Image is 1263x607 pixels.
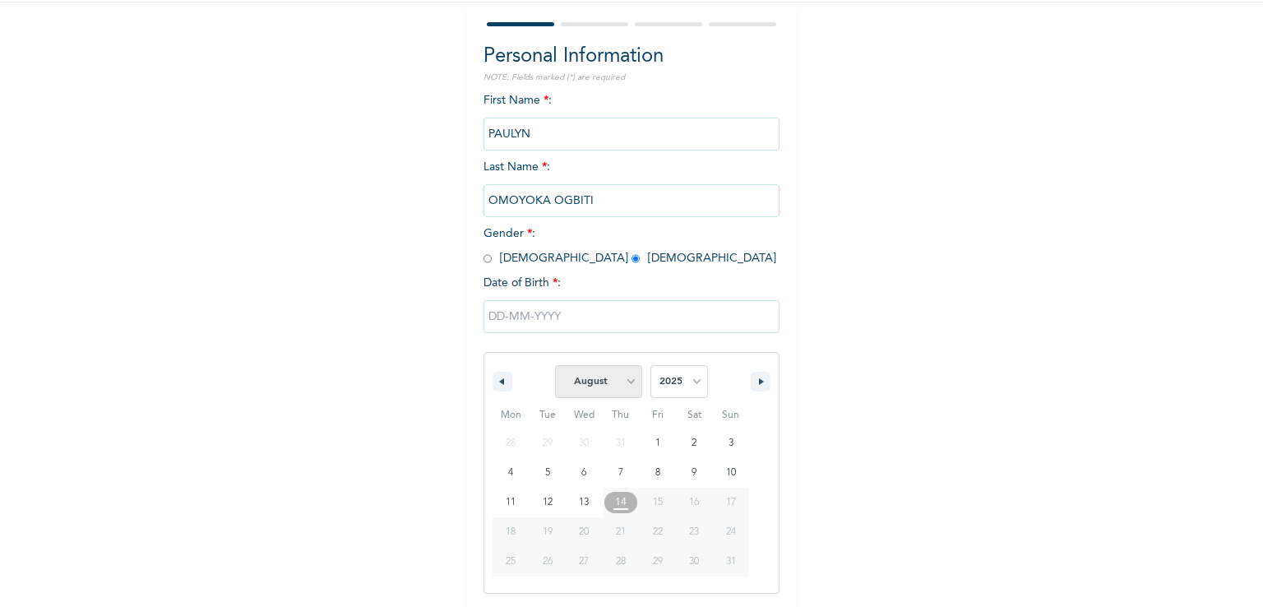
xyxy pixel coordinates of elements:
button: 8 [639,458,676,488]
span: 26 [543,547,553,577]
button: 21 [603,517,640,547]
button: 16 [676,488,713,517]
span: 30 [689,547,699,577]
p: NOTE: Fields marked (*) are required [483,72,780,84]
span: 20 [579,517,589,547]
span: 15 [653,488,663,517]
button: 30 [676,547,713,577]
span: 18 [506,517,516,547]
span: 21 [616,517,626,547]
button: 29 [639,547,676,577]
button: 3 [712,429,749,458]
button: 20 [566,517,603,547]
button: 14 [603,488,640,517]
button: 28 [603,547,640,577]
span: 4 [508,458,513,488]
button: 10 [712,458,749,488]
span: 28 [616,547,626,577]
button: 13 [566,488,603,517]
button: 5 [530,458,567,488]
button: 11 [493,488,530,517]
button: 4 [493,458,530,488]
span: Gender : [DEMOGRAPHIC_DATA] [DEMOGRAPHIC_DATA] [483,228,776,264]
span: 29 [653,547,663,577]
span: Tue [530,402,567,429]
span: 22 [653,517,663,547]
span: First Name : [483,95,780,140]
span: 12 [543,488,553,517]
button: 22 [639,517,676,547]
span: 7 [618,458,623,488]
span: 2 [692,429,696,458]
button: 12 [530,488,567,517]
button: 26 [530,547,567,577]
span: 13 [579,488,589,517]
span: Sat [676,402,713,429]
button: 23 [676,517,713,547]
button: 7 [603,458,640,488]
button: 17 [712,488,749,517]
span: 9 [692,458,696,488]
input: Enter your last name [483,184,780,217]
span: Wed [566,402,603,429]
button: 1 [639,429,676,458]
span: 3 [729,429,733,458]
button: 15 [639,488,676,517]
span: Mon [493,402,530,429]
button: 18 [493,517,530,547]
span: 10 [726,458,736,488]
span: 25 [506,547,516,577]
span: Thu [603,402,640,429]
span: Date of Birth : [483,275,561,292]
span: 11 [506,488,516,517]
span: Fri [639,402,676,429]
button: 24 [712,517,749,547]
span: 27 [579,547,589,577]
button: 9 [676,458,713,488]
h2: Personal Information [483,42,780,72]
span: 5 [545,458,550,488]
span: 6 [581,458,586,488]
span: Last Name : [483,161,780,206]
span: 31 [726,547,736,577]
button: 6 [566,458,603,488]
input: DD-MM-YYYY [483,300,780,333]
span: 16 [689,488,699,517]
span: 1 [655,429,660,458]
button: 2 [676,429,713,458]
span: 17 [726,488,736,517]
span: 14 [615,488,627,517]
span: 23 [689,517,699,547]
span: 24 [726,517,736,547]
span: 8 [655,458,660,488]
button: 31 [712,547,749,577]
span: Sun [712,402,749,429]
span: 19 [543,517,553,547]
button: 27 [566,547,603,577]
button: 25 [493,547,530,577]
button: 19 [530,517,567,547]
input: Enter your first name [483,118,780,151]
